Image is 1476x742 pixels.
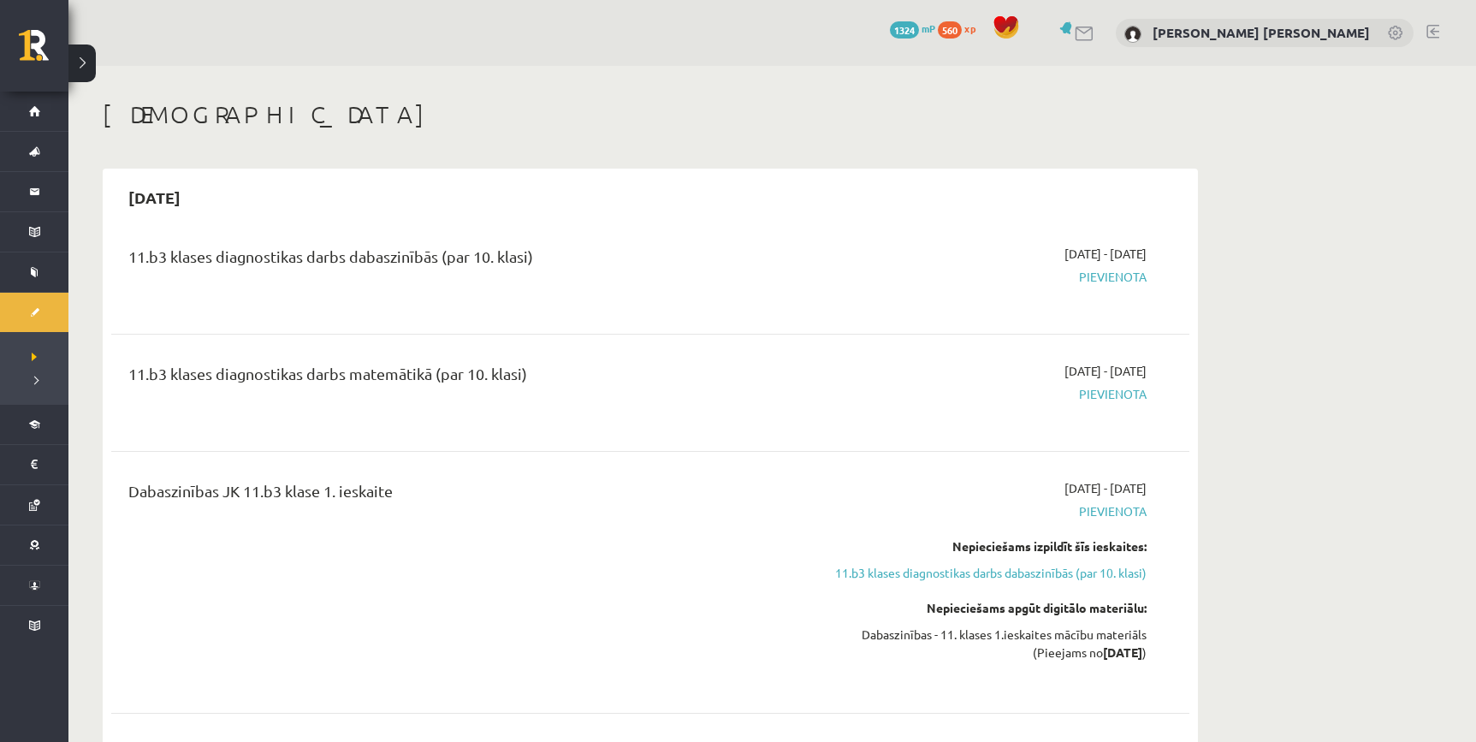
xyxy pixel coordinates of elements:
[103,100,1198,129] h1: [DEMOGRAPHIC_DATA]
[824,564,1147,582] a: 11.b3 klases diagnostikas darbs dabaszinībās (par 10. klasi)
[890,21,919,39] span: 1324
[964,21,975,35] span: xp
[128,362,798,394] div: 11.b3 klases diagnostikas darbs matemātikā (par 10. klasi)
[824,537,1147,555] div: Nepieciešams izpildīt šīs ieskaites:
[19,30,68,73] a: Rīgas 1. Tālmācības vidusskola
[1064,245,1147,263] span: [DATE] - [DATE]
[938,21,984,35] a: 560 xp
[824,599,1147,617] div: Nepieciešams apgūt digitālo materiālu:
[111,177,198,217] h2: [DATE]
[938,21,962,39] span: 560
[1153,24,1370,41] a: [PERSON_NAME] [PERSON_NAME]
[824,385,1147,403] span: Pievienota
[1124,26,1141,43] img: Adrians Viesturs Pārums
[824,626,1147,662] div: Dabaszinības - 11. klases 1.ieskaites mācību materiāls (Pieejams no )
[890,21,935,35] a: 1324 mP
[824,268,1147,286] span: Pievienota
[128,245,798,276] div: 11.b3 klases diagnostikas darbs dabaszinībās (par 10. klasi)
[1064,479,1147,497] span: [DATE] - [DATE]
[824,502,1147,520] span: Pievienota
[1064,362,1147,380] span: [DATE] - [DATE]
[922,21,935,35] span: mP
[128,479,798,511] div: Dabaszinības JK 11.b3 klase 1. ieskaite
[1103,644,1142,660] strong: [DATE]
